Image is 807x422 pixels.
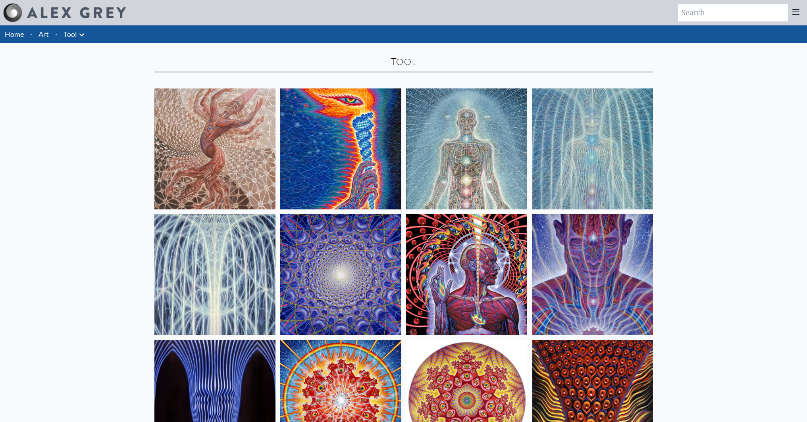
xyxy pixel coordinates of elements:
[52,25,60,43] li: ·
[64,29,77,40] a: Tool
[154,56,653,68] div: Tool
[39,29,49,40] a: Art
[678,4,788,21] input: Search
[27,25,35,43] li: ·
[532,214,653,335] img: Mystic Eye, 2018, Alex Grey
[5,30,24,38] a: Home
